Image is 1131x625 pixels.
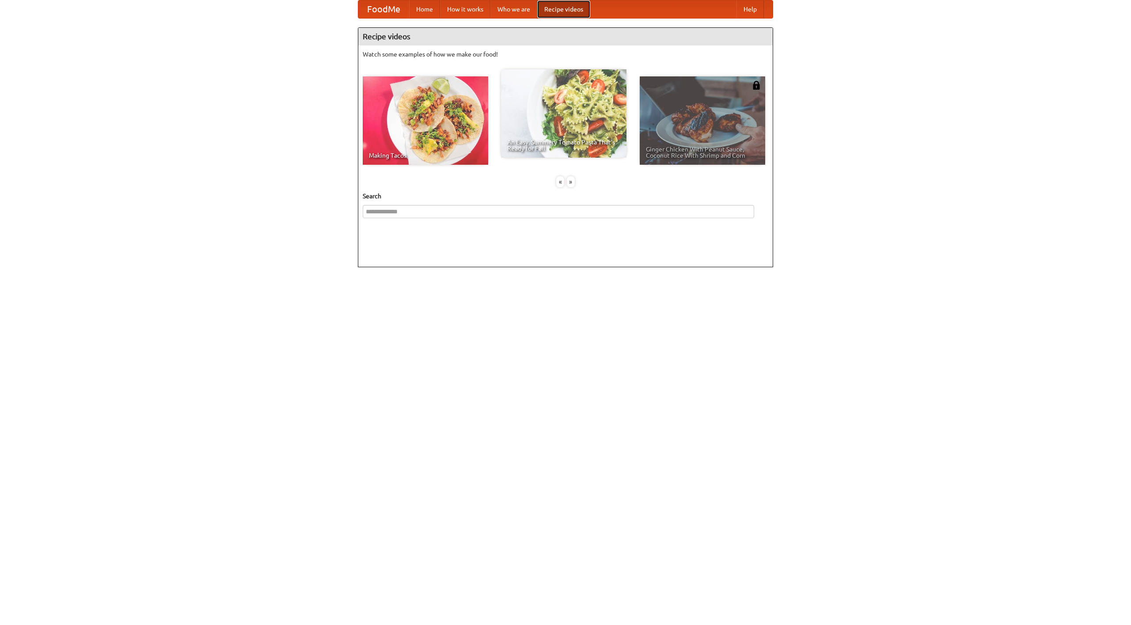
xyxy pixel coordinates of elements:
span: Making Tacos [369,152,482,159]
a: FoodMe [358,0,409,18]
div: » [567,176,575,187]
div: « [556,176,564,187]
a: How it works [440,0,490,18]
a: Who we are [490,0,537,18]
a: Making Tacos [363,76,488,165]
span: An Easy, Summery Tomato Pasta That's Ready for Fall [507,139,620,152]
a: An Easy, Summery Tomato Pasta That's Ready for Fall [501,69,626,158]
a: Home [409,0,440,18]
h4: Recipe videos [358,28,773,45]
a: Help [736,0,764,18]
h5: Search [363,192,768,201]
img: 483408.png [752,81,761,90]
p: Watch some examples of how we make our food! [363,50,768,59]
a: Recipe videos [537,0,590,18]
